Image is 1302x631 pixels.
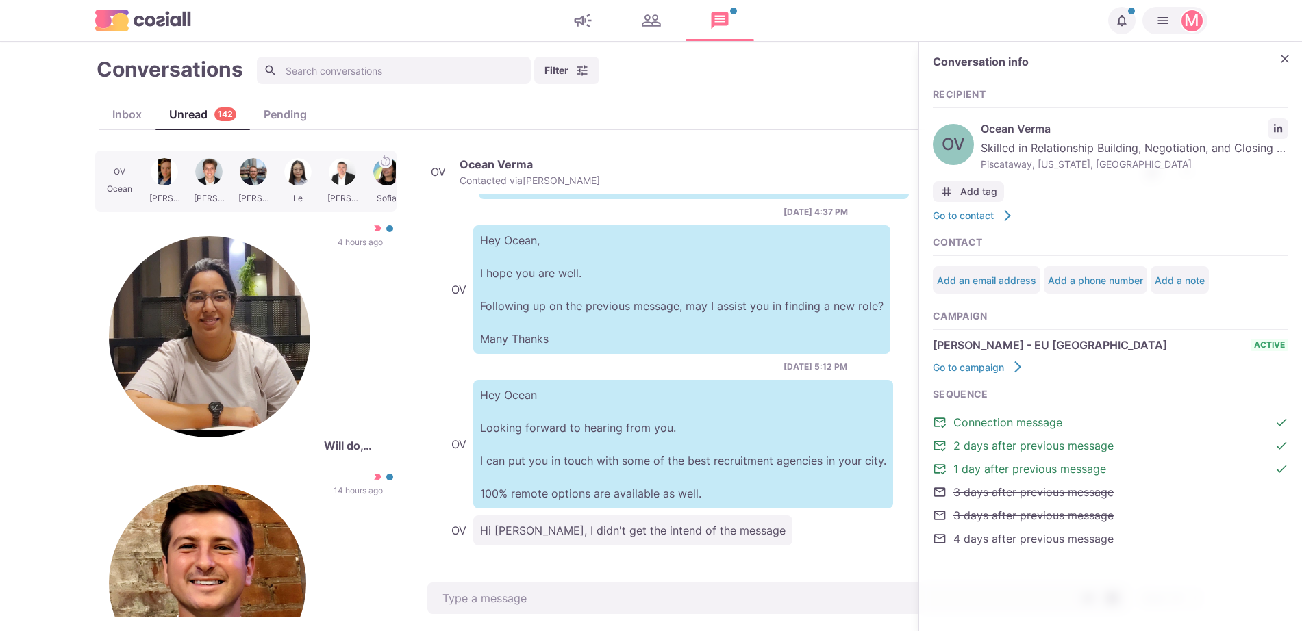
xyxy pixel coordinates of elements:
button: Add a note [1155,274,1205,286]
span: 4 days after previous message [953,530,1114,547]
span: 2 days after previous message [953,437,1114,454]
img: Qurath Ul Ayeen [109,236,310,437]
p: Contacted via [PERSON_NAME] [460,175,600,187]
p: Hey Ocean, I hope you are well. Following up on the previous message, may I assist you in finding... [473,225,890,354]
div: Ocean Verma [451,525,466,536]
a: Go to campaign [933,360,1025,374]
span: 3 days after previous message [953,484,1114,500]
button: Close [1275,49,1295,69]
div: Ocean Verma [451,439,466,450]
h1: Conversations [97,57,243,81]
input: Search conversations [257,57,531,84]
span: active [1251,339,1288,351]
span: [PERSON_NAME] - EU [GEOGRAPHIC_DATA] [933,337,1167,353]
button: Ocean VermaOcean VermaContacted via[PERSON_NAME] [431,157,600,187]
div: Unread [155,106,250,123]
h2: Conversation info [933,55,1268,68]
p: 142 [218,108,233,121]
div: Pending [250,106,321,123]
button: Add a phone number [1048,274,1143,286]
span: 3 days after previous message [953,507,1114,524]
h3: Sequence [933,389,1288,400]
button: Martin [1142,7,1207,34]
p: [DATE] 5:12 PM [784,361,847,373]
div: Ocean Verma [942,136,965,153]
div: Inbox [99,106,155,123]
button: Add an email address [937,274,1036,286]
span: Skilled in Relationship Building, Negotiation, and Closing Deals | Passionate about Helping Compa... [981,140,1288,156]
div: Ocean Verma [431,166,446,177]
span: Ocean Verma [981,120,1261,137]
span: 1 day after previous message [953,461,1106,477]
button: Notifications [1108,7,1136,34]
button: Filter [534,57,599,84]
div: Ocean Verma [451,284,466,295]
img: logo [95,10,191,31]
button: Add tag [933,181,1004,202]
a: Go to contact [933,209,1014,222]
div: Martin [1184,12,1199,29]
p: Hey Ocean Looking forward to hearing from you. I can put you in touch with some of the best recru... [473,380,893,508]
a: LinkedIn profile link [1268,118,1288,139]
p: [DATE] 4:37 PM [784,206,848,218]
h3: Campaign [933,311,1288,322]
span: Piscataway, [US_STATE], [GEOGRAPHIC_DATA] [981,157,1288,171]
p: Hi [PERSON_NAME], I didn't get the intend of the message [473,515,792,545]
p: Will do, thanks [324,437,383,454]
h3: Contact [933,237,1288,248]
span: Connection message [953,414,1062,430]
p: 4 hours ago [338,236,383,437]
p: Ocean Verma [460,157,533,171]
h3: Recipient [933,89,1288,101]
